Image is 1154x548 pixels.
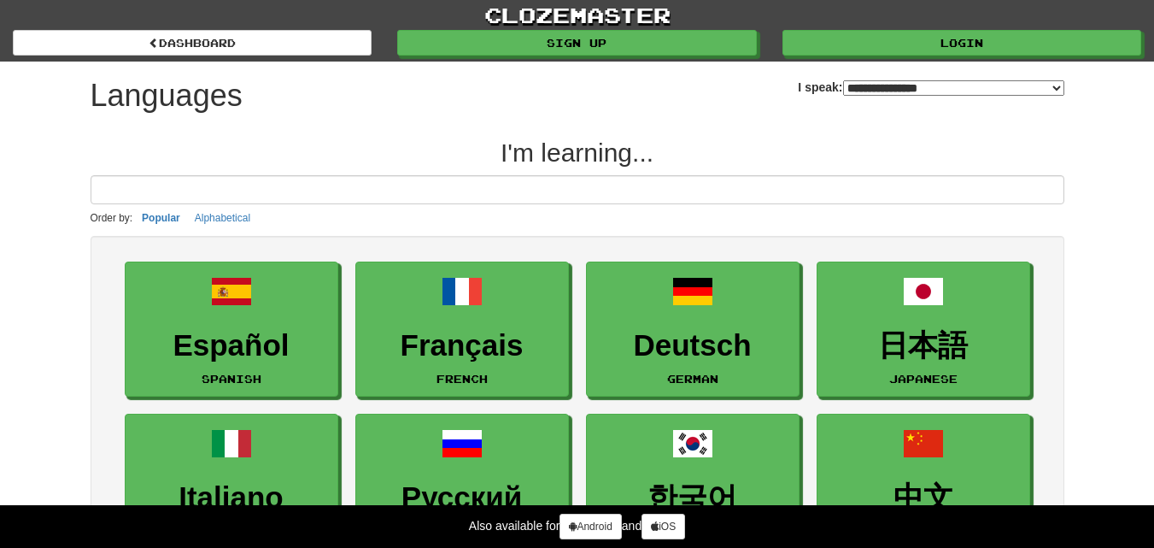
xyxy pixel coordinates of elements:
a: iOS [641,514,685,539]
h3: Français [365,329,559,362]
small: Japanese [889,373,958,385]
small: Order by: [91,212,133,224]
h3: Italiano [134,481,329,515]
h1: Languages [91,79,243,113]
button: Popular [137,209,185,227]
a: dashboard [13,30,372,56]
select: I speak: [843,80,1064,96]
small: Spanish [202,373,261,385]
h3: 日本語 [826,329,1021,362]
h2: I'm learning... [91,138,1064,167]
h3: 中文 [826,481,1021,515]
a: Android [559,514,621,539]
a: EspañolSpanish [125,262,338,398]
h3: Español [134,329,329,362]
h3: Deutsch [595,329,790,362]
small: German [667,373,718,385]
a: 日本語Japanese [817,262,1030,398]
a: Login [782,30,1141,56]
h3: 한국어 [595,481,790,515]
a: FrançaisFrench [355,262,569,398]
h3: Русский [365,481,559,515]
a: DeutschGerman [586,262,800,398]
label: I speak: [798,79,1063,96]
button: Alphabetical [190,209,255,227]
small: French [436,373,488,385]
a: Sign up [397,30,756,56]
